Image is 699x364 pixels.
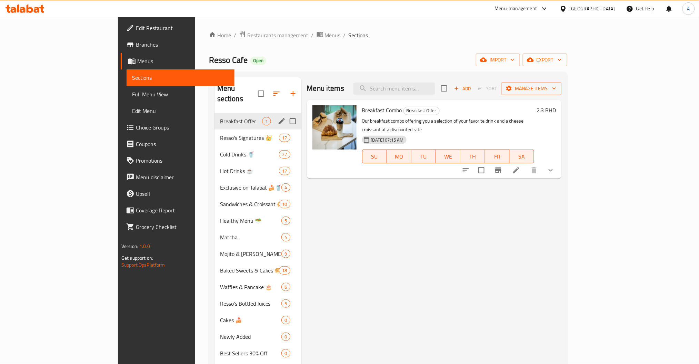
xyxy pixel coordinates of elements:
span: Matcha [220,233,282,241]
div: Waffles & Pancake 🎂6 [214,279,301,295]
div: Mojito & [PERSON_NAME] 🍷9 [214,246,301,262]
span: Manage items [507,84,556,93]
div: items [281,349,290,357]
span: Baked Sweets & Cakes 🥯 [220,266,279,275]
div: Baked Sweets & Cakes 🥯18 [214,262,301,279]
span: WE [439,152,458,162]
button: MO [387,150,411,163]
span: MO [390,152,409,162]
span: Menus [325,31,341,39]
span: Add [453,85,472,93]
button: SA [510,150,534,163]
div: Breakfast Offer [220,117,262,125]
div: [GEOGRAPHIC_DATA] [570,5,615,12]
span: Hot Drinks ☕ [220,167,279,175]
span: Grocery Checklist [136,223,229,231]
div: Newly Added0 [214,328,301,345]
span: Full Menu View [132,90,229,98]
span: Cold Drinks 🥤 [220,150,279,159]
span: Resso's Bottled Juices [220,299,282,308]
li: / [311,31,314,39]
span: Resso Cafe [209,52,248,68]
span: SA [512,152,531,162]
span: 18 [279,267,290,274]
span: Branches [136,40,229,49]
li: / [343,31,346,39]
span: FR [488,152,507,162]
svg: Show Choices [547,166,555,174]
span: 17 [279,168,290,174]
span: Cakes 🍰 [220,316,282,324]
button: show more [542,162,559,179]
div: Cold Drinks 🥤27 [214,146,301,163]
div: Best Sellers 30% Off [220,349,282,357]
span: Promotions [136,156,229,165]
span: 0 [282,350,290,357]
img: Breakfast Combo [312,105,357,150]
span: 17 [279,135,290,141]
span: Select all sections [254,86,268,101]
div: Resso's Bottled Juices5 [214,295,301,312]
div: items [281,283,290,291]
h2: Menu sections [217,83,258,104]
input: search [353,83,435,95]
a: Sections [127,69,235,86]
button: edit [277,116,287,126]
div: Menu-management [495,4,537,13]
div: items [279,134,290,142]
h2: Menu items [307,83,344,94]
button: delete [526,162,542,179]
button: Add [451,83,473,94]
div: items [281,217,290,225]
span: 27 [279,151,290,158]
span: Sort sections [268,85,285,102]
div: items [281,333,290,341]
a: Full Menu View [127,86,235,103]
div: items [281,299,290,308]
span: Exclusive on Talabat 🍰🥤🥐 [220,183,282,192]
span: import [481,56,515,64]
span: Breakfast Offer [404,107,439,115]
span: Choice Groups [136,123,229,132]
div: items [281,250,290,258]
span: 10 [279,201,290,208]
span: 9 [282,251,290,257]
button: sort-choices [458,162,474,179]
span: A [687,5,690,12]
span: Select section first [473,83,501,94]
div: items [279,167,290,175]
span: Select to update [474,163,489,178]
span: Select section [437,81,451,96]
a: Menus [317,31,341,40]
span: Open [250,58,266,64]
div: Exclusive on Talabat 🍰🥤🥐4 [214,179,301,196]
a: Branches [121,36,235,53]
span: Version: [121,242,138,251]
div: Open [250,57,266,65]
a: Edit Menu [127,103,235,119]
span: Waffles & Pancake 🎂 [220,283,282,291]
button: Manage items [501,82,562,95]
div: items [281,183,290,192]
span: 0 [282,334,290,340]
span: Sandwiches & Croissant 🥐🍔 [220,200,279,208]
span: Menus [137,57,229,65]
a: Menus [121,53,235,69]
span: Restaurants management [247,31,309,39]
a: Upsell [121,185,235,202]
div: Cakes 🍰0 [214,312,301,328]
div: Breakfast Offer [403,107,440,115]
span: 0 [282,317,290,324]
div: Matcha4 [214,229,301,246]
span: 1 [262,118,270,125]
div: Breakfast Offer1edit [214,113,301,130]
li: / [234,31,236,39]
a: Choice Groups [121,119,235,136]
a: Edit menu item [512,166,520,174]
span: Sections [132,74,229,82]
button: import [476,54,520,66]
button: FR [485,150,510,163]
button: export [523,54,567,66]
